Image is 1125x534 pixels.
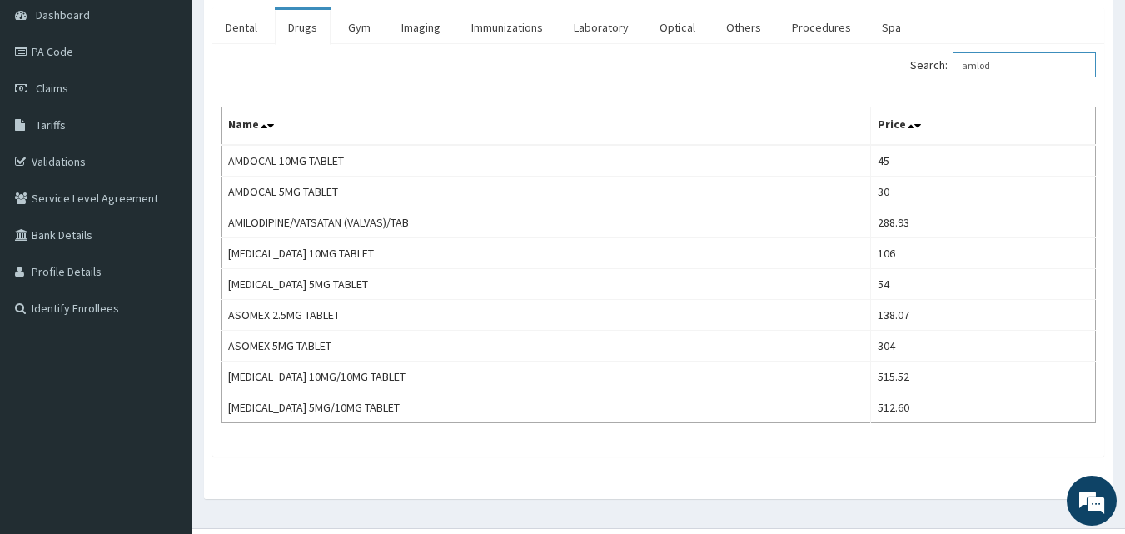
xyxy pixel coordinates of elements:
[871,392,1096,423] td: 512.60
[36,117,66,132] span: Tariffs
[36,7,90,22] span: Dashboard
[36,81,68,96] span: Claims
[871,362,1096,392] td: 515.52
[222,392,871,423] td: [MEDICAL_DATA] 5MG/10MG TABLET
[222,362,871,392] td: [MEDICAL_DATA] 10MG/10MG TABLET
[97,161,230,329] span: We're online!
[273,8,313,48] div: Minimize live chat window
[8,357,317,415] textarea: Type your message and hit 'Enter'
[87,93,280,115] div: Chat with us now
[31,83,67,125] img: d_794563401_company_1708531726252_794563401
